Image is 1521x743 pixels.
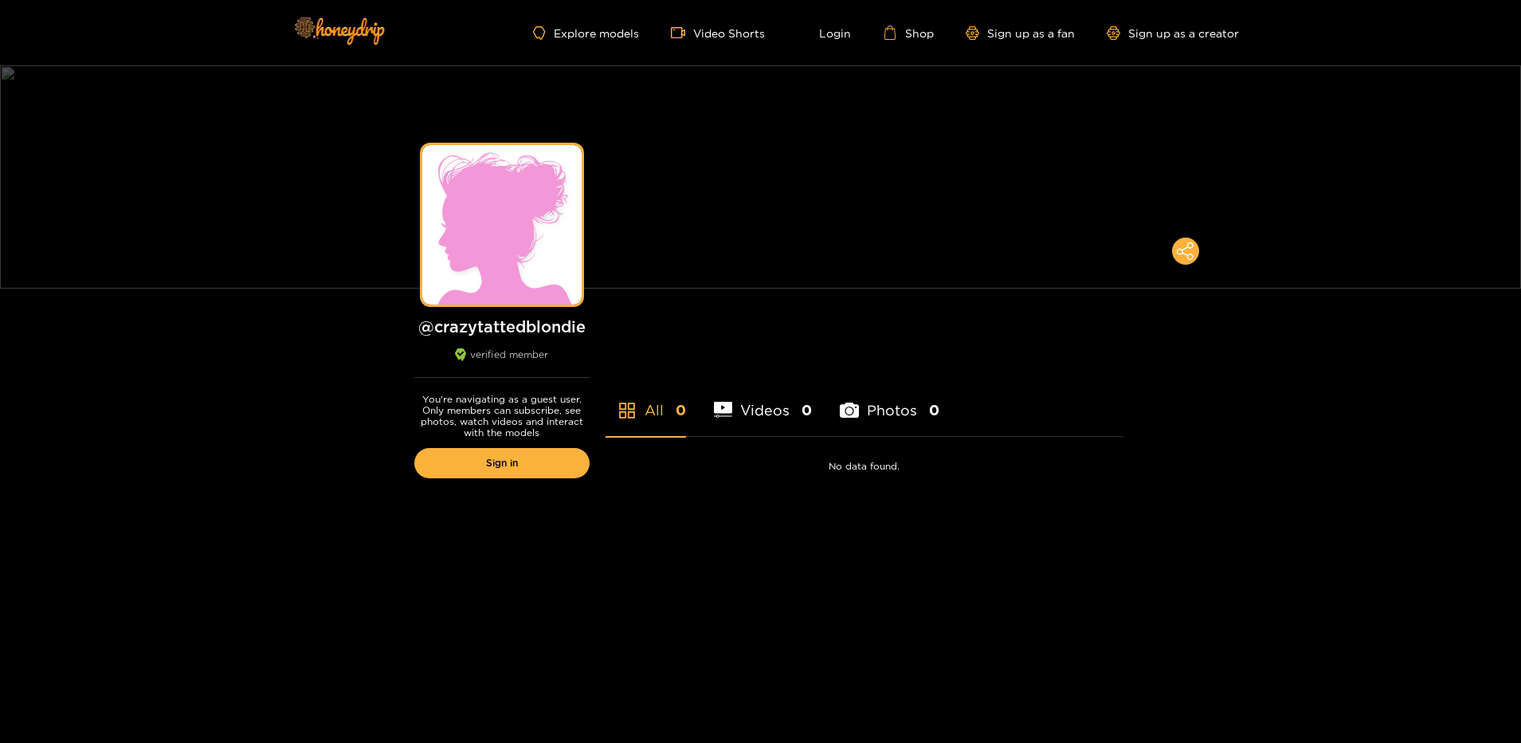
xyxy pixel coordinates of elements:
[533,26,638,40] a: Explore models
[606,364,686,436] li: All
[606,461,1123,472] p: No data found.
[883,26,934,40] a: Shop
[676,400,686,420] span: 0
[929,400,939,420] span: 0
[966,26,1075,40] a: Sign up as a fan
[671,26,693,40] span: video-camera
[414,448,590,478] a: Sign in
[797,26,851,40] a: Login
[1107,26,1239,40] a: Sign up as a creator
[414,316,590,336] h1: @ crazytattedblondie
[617,401,637,420] span: appstore
[671,26,765,40] a: Video Shorts
[840,364,939,436] li: Photos
[802,400,812,420] span: 0
[414,348,590,378] div: verified member
[714,364,813,436] li: Videos
[414,394,590,438] p: You're navigating as a guest user. Only members can subscribe, see photos, watch videos and inter...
